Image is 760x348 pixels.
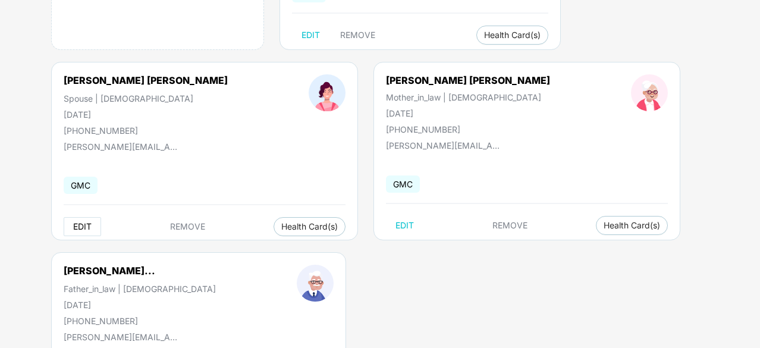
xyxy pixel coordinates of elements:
span: Health Card(s) [604,222,660,228]
div: [PERSON_NAME][EMAIL_ADDRESS][PERSON_NAME][DOMAIN_NAME] [386,140,505,151]
div: [PHONE_NUMBER] [64,316,216,326]
button: Health Card(s) [476,26,548,45]
span: GMC [64,177,98,194]
div: [PERSON_NAME][EMAIL_ADDRESS][PERSON_NAME][DOMAIN_NAME] [64,142,183,152]
span: REMOVE [340,30,375,40]
span: EDIT [302,30,320,40]
div: [DATE] [64,300,216,310]
button: REMOVE [161,217,215,236]
div: [DATE] [64,109,228,120]
button: EDIT [292,26,329,45]
button: EDIT [386,216,423,235]
span: EDIT [395,221,414,230]
span: GMC [386,175,420,193]
span: REMOVE [170,222,205,231]
div: [PHONE_NUMBER] [386,124,550,134]
div: [PERSON_NAME] [PERSON_NAME] [64,74,228,86]
button: REMOVE [331,26,385,45]
div: Father_in_law | [DEMOGRAPHIC_DATA] [64,284,216,294]
button: Health Card(s) [274,217,346,236]
div: [PHONE_NUMBER] [64,126,228,136]
span: Health Card(s) [281,224,338,230]
div: Spouse | [DEMOGRAPHIC_DATA] [64,93,228,104]
div: [PERSON_NAME]... [64,265,155,277]
div: Mother_in_law | [DEMOGRAPHIC_DATA] [386,92,550,102]
span: Health Card(s) [484,32,541,38]
span: EDIT [73,222,92,231]
div: [PERSON_NAME] [PERSON_NAME] [386,74,550,86]
div: [DATE] [386,108,550,118]
img: profileImage [297,265,334,302]
button: EDIT [64,217,101,236]
img: profileImage [631,74,668,111]
img: profileImage [309,74,346,111]
button: Health Card(s) [596,216,668,235]
div: [PERSON_NAME][EMAIL_ADDRESS][PERSON_NAME][DOMAIN_NAME] [64,332,183,342]
button: REMOVE [483,216,537,235]
span: REMOVE [492,221,527,230]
